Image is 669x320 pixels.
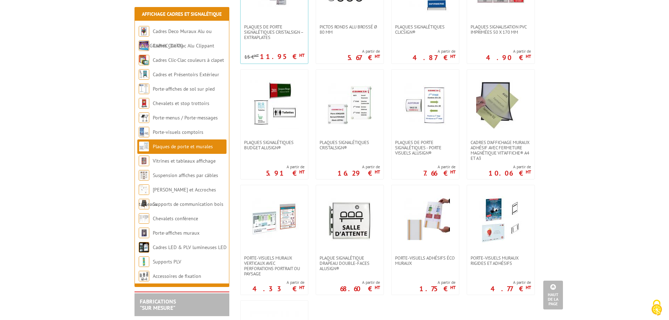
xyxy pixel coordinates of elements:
[395,255,455,266] span: Porte-visuels adhésifs éco muraux
[467,24,534,35] a: Plaques signalisation PVC imprimées 50 x 170 mm
[375,169,380,175] sup: HT
[153,71,219,78] a: Cadres et Présentoirs Extérieur
[252,280,304,285] span: A partir de
[347,48,380,54] span: A partir de
[392,140,459,156] a: Plaques de porte signalétiques - Porte Visuels AluSign®
[139,187,216,207] a: [PERSON_NAME] et Accroches tableaux
[244,54,259,60] p: 15 €
[139,213,149,224] img: Chevalets conférence
[153,43,214,49] a: Cadres Clic-Clac Alu Clippant
[375,285,380,290] sup: HT
[325,80,374,129] img: Plaques signalétiques CristalSign®
[153,158,216,164] a: Vitrines et tableaux affichage
[488,164,531,170] span: A partir de
[153,115,218,121] a: Porte-menus / Porte-messages
[419,287,455,291] p: 1.75 €
[153,172,218,178] a: Suspension affiches par câbles
[153,273,201,279] a: Accessoires de fixation
[316,24,383,35] a: Pictos ronds alu brossé Ø 80 mm
[526,53,531,59] sup: HT
[471,24,531,35] span: Plaques signalisation PVC imprimées 50 x 170 mm
[423,171,455,175] p: 7.66 €
[153,259,181,265] a: Supports PLV
[526,285,531,290] sup: HT
[241,140,308,150] a: Plaques Signalétiques Budget AluSign®
[153,143,213,150] a: Plaques de porte et murales
[395,24,455,35] span: Plaques signalétiques ClicSign®
[244,140,304,150] span: Plaques Signalétiques Budget AluSign®
[260,54,304,59] p: 11.95 €
[340,280,380,285] span: A partir de
[486,48,531,54] span: A partir de
[266,164,304,170] span: A partir de
[423,164,455,170] span: A partir de
[139,127,149,137] img: Porte-visuels comptoirs
[401,196,450,245] img: Porte-visuels adhésifs éco muraux
[266,171,304,175] p: 5.91 €
[375,53,380,59] sup: HT
[337,171,380,175] p: 16.29 €
[543,281,563,309] a: Haut de la page
[254,53,259,58] sup: HT
[139,26,149,37] img: Cadres Deco Muraux Alu ou Bois
[392,255,459,266] a: Porte-visuels adhésifs éco muraux
[139,28,212,49] a: Cadres Deco Muraux Alu ou [GEOGRAPHIC_DATA]
[140,298,176,311] a: FABRICATIONS"Sur Mesure"
[299,169,304,175] sup: HT
[139,112,149,123] img: Porte-menus / Porte-messages
[250,196,299,245] img: Porte-visuels muraux verticaux avec perforations portrait ou paysage
[325,196,374,245] img: PLAQUE SIGNALÉTIQUE DRAPEAU DOUBLE-FACES ALUSIGN®
[450,53,455,59] sup: HT
[299,285,304,290] sup: HT
[401,80,450,129] img: Plaques de porte signalétiques - Porte Visuels AluSign®
[139,156,149,166] img: Vitrines et tableaux affichage
[153,86,215,92] a: Porte-affiches de sol sur pied
[139,184,149,195] img: Cimaises et Accroches tableaux
[153,129,203,135] a: Porte-visuels comptoirs
[648,299,665,316] img: Cookies (fenêtre modale)
[139,98,149,109] img: Chevalets et stop trottoirs
[244,255,304,276] span: Porte-visuels muraux verticaux avec perforations portrait ou paysage
[413,48,455,54] span: A partir de
[337,164,380,170] span: A partir de
[413,55,455,60] p: 4.87 €
[153,100,209,106] a: Chevalets et stop trottoirs
[320,24,380,35] span: Pictos ronds alu brossé Ø 80 mm
[491,280,531,285] span: A partir de
[139,242,149,253] img: Cadres LED & PLV lumineuses LED
[139,84,149,94] img: Porte-affiches de sol sur pied
[476,80,525,129] img: Cadres d’affichage muraux adhésif avec fermeture magnétique VIT’AFFICHE® A4 et A3
[467,255,534,266] a: Porte-visuels muraux rigides et adhésifs
[476,196,525,245] img: Porte-visuels muraux rigides et adhésifs
[139,256,149,267] img: Supports PLV
[142,11,222,17] a: Affichage Cadres et Signalétique
[139,141,149,152] img: Plaques de porte et murales
[450,285,455,290] sup: HT
[320,255,380,271] span: PLAQUE SIGNALÉTIQUE DRAPEAU DOUBLE-FACES ALUSIGN®
[347,55,380,60] p: 5.67 €
[139,55,149,65] img: Cadres Clic-Clac couleurs à clapet
[488,171,531,175] p: 10.06 €
[139,170,149,181] img: Suspension affiches par câbles
[244,24,304,40] span: Plaques de porte signalétiques CristalSign – extraplates
[241,24,308,40] a: Plaques de porte signalétiques CristalSign – extraplates
[252,287,304,291] p: 4.33 €
[450,169,455,175] sup: HT
[241,255,308,276] a: Porte-visuels muraux verticaux avec perforations portrait ou paysage
[139,228,149,238] img: Porte-affiches muraux
[153,201,223,207] a: Supports de communication bois
[526,169,531,175] sup: HT
[139,69,149,80] img: Cadres et Présentoirs Extérieur
[471,140,531,161] span: Cadres d’affichage muraux adhésif avec fermeture magnétique VIT’AFFICHE® A4 et A3
[471,255,531,266] span: Porte-visuels muraux rigides et adhésifs
[316,255,383,271] a: PLAQUE SIGNALÉTIQUE DRAPEAU DOUBLE-FACES ALUSIGN®
[250,80,299,129] img: Plaques Signalétiques Budget AluSign®
[153,244,227,250] a: Cadres LED & PLV lumineuses LED
[392,24,459,35] a: Plaques signalétiques ClicSign®
[340,287,380,291] p: 68.60 €
[644,296,669,320] button: Cookies (fenêtre modale)
[153,230,199,236] a: Porte-affiches muraux
[299,52,304,58] sup: HT
[467,140,534,161] a: Cadres d’affichage muraux adhésif avec fermeture magnétique VIT’AFFICHE® A4 et A3
[419,280,455,285] span: A partir de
